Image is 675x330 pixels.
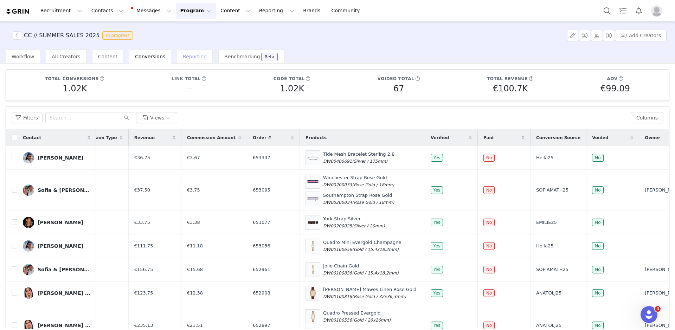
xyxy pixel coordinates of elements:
span: 653337 [253,154,270,161]
h5: 1.02K [63,82,87,95]
span: Contact [23,135,41,141]
div: Winchester Strap Rose Gold [323,174,394,188]
span: Workflow [12,54,34,59]
span: No [592,219,603,226]
div: Sofia & [PERSON_NAME] [38,187,90,193]
span: All Creators [52,54,80,59]
span: €156.75 [134,266,153,273]
span: DW00100656 [323,247,352,252]
div: Quadro Pressed Evergold [323,310,391,323]
span: DW00200033 [323,182,352,187]
span: 653036 [253,242,270,250]
span: €235.13 [134,322,153,329]
i: icon: search [124,115,129,120]
span: €111.75 [134,242,153,250]
span: Owner [645,135,660,141]
h5: Voided total [378,76,414,82]
span: Revenue [134,135,155,141]
span: No [592,154,603,162]
a: [PERSON_NAME] [23,217,90,228]
span: In progress [102,31,133,40]
img: mxww0r5kcrahflikrzg0.png [306,239,320,253]
span: EMILIE25 [536,219,557,226]
a: Brands [299,3,327,19]
div: Tide Mesh Bracelet Sterling 2.8 [323,151,394,164]
span: Hella25 [536,154,554,161]
span: No [483,242,495,250]
span: Paid [483,135,494,141]
span: Order # [253,135,271,141]
div: [PERSON_NAME] [38,155,83,161]
span: €23.51 [187,322,203,329]
a: [PERSON_NAME] | Makeup Artist [23,287,90,299]
h5: AOV [607,76,618,82]
div: [PERSON_NAME] Mawes Linen Rose Gold [323,286,417,300]
h5: €99.09 [600,82,630,95]
span: (Rose Gold / 32x36,3mm) [352,294,406,299]
div: Southampton Strap Rose Gold [323,192,394,206]
img: 93715a17-9520-483a-ab6a-b0e24d986cc8.jpg [23,185,34,196]
span: DW00100836 [323,271,352,276]
span: No [483,289,495,297]
span: No [592,242,603,250]
span: €36.75 [134,154,150,161]
div: York Strap Silver [323,215,385,229]
span: €37.50 [134,187,150,194]
span: Products [306,135,327,141]
h3: CC // SUMMER SALES 2025 [24,31,99,40]
div: Sofia & [PERSON_NAME] [38,267,90,272]
span: (Silver / 175mm) [352,159,387,164]
button: Program [176,3,216,19]
span: Yes [431,242,443,250]
span: DW00400691 [323,159,352,164]
span: (Silver / 20mm) [352,224,385,228]
img: 93715a17-9520-483a-ab6a-b0e24d986cc8.jpg [23,264,34,275]
a: grin logo [6,8,30,15]
h5: €100.7K [493,82,528,95]
span: (Rose Gold / 18mm) [352,182,394,187]
img: 36459f5a-6b52-4724-b4e8-585b2c6a4369.jpg [23,217,34,228]
span: No [592,186,603,194]
span: €12.38 [187,290,203,297]
span: No [483,266,495,273]
div: Quadro Mini Evergold Champagne [323,239,401,253]
button: Profile [647,5,669,17]
span: No [592,322,603,329]
img: p3jgwa6umfgrjdjulzf0.png [306,151,320,165]
span: Commission Amount [187,135,236,141]
img: DW00100816_Marlon_St_Mawes_Linen_Rose_Gold_01_503df8d8-778d-495c-8bba-bdf02465611e.png [306,286,320,300]
img: placeholder-profile.jpg [651,5,662,17]
span: Yes [431,219,443,226]
span: 652961 [253,266,270,273]
span: Yes [431,322,443,329]
span: Content [98,54,118,59]
span: €3.38 [187,219,200,226]
span: SOFIAMATH25 [536,266,568,273]
span: No [483,322,495,329]
span: Voided [592,135,608,141]
img: e71814d1-cc26-4992-94a3-d512518d9ae7.jpg [23,240,34,252]
span: Yes [431,266,443,273]
button: Content [216,3,255,19]
img: 0a40c0dc30207583a304217e1c81a2dc72cc05c0.png [306,192,320,206]
span: 652897 [253,322,270,329]
span: ANATOLJ25 [536,322,561,329]
h5: Link total [172,76,201,82]
button: Contacts [87,3,128,19]
a: Tasks [615,3,631,19]
a: Sofia & [PERSON_NAME] [23,185,90,196]
span: €3.75 [187,187,200,194]
button: Columns [631,112,663,123]
span: 653095 [253,187,270,194]
span: DW00100816 [323,294,352,299]
span: Yes [431,186,443,194]
div: Beta [265,55,275,59]
span: No [592,289,603,297]
span: €123.75 [134,290,153,297]
a: [PERSON_NAME] [23,240,90,252]
img: e71814d1-cc26-4992-94a3-d512518d9ae7.jpg [23,152,34,163]
div: [PERSON_NAME] [38,220,83,225]
span: (Gold / 20x26mm) [352,318,391,323]
button: Notifications [631,3,647,19]
div: [PERSON_NAME] [38,243,83,249]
